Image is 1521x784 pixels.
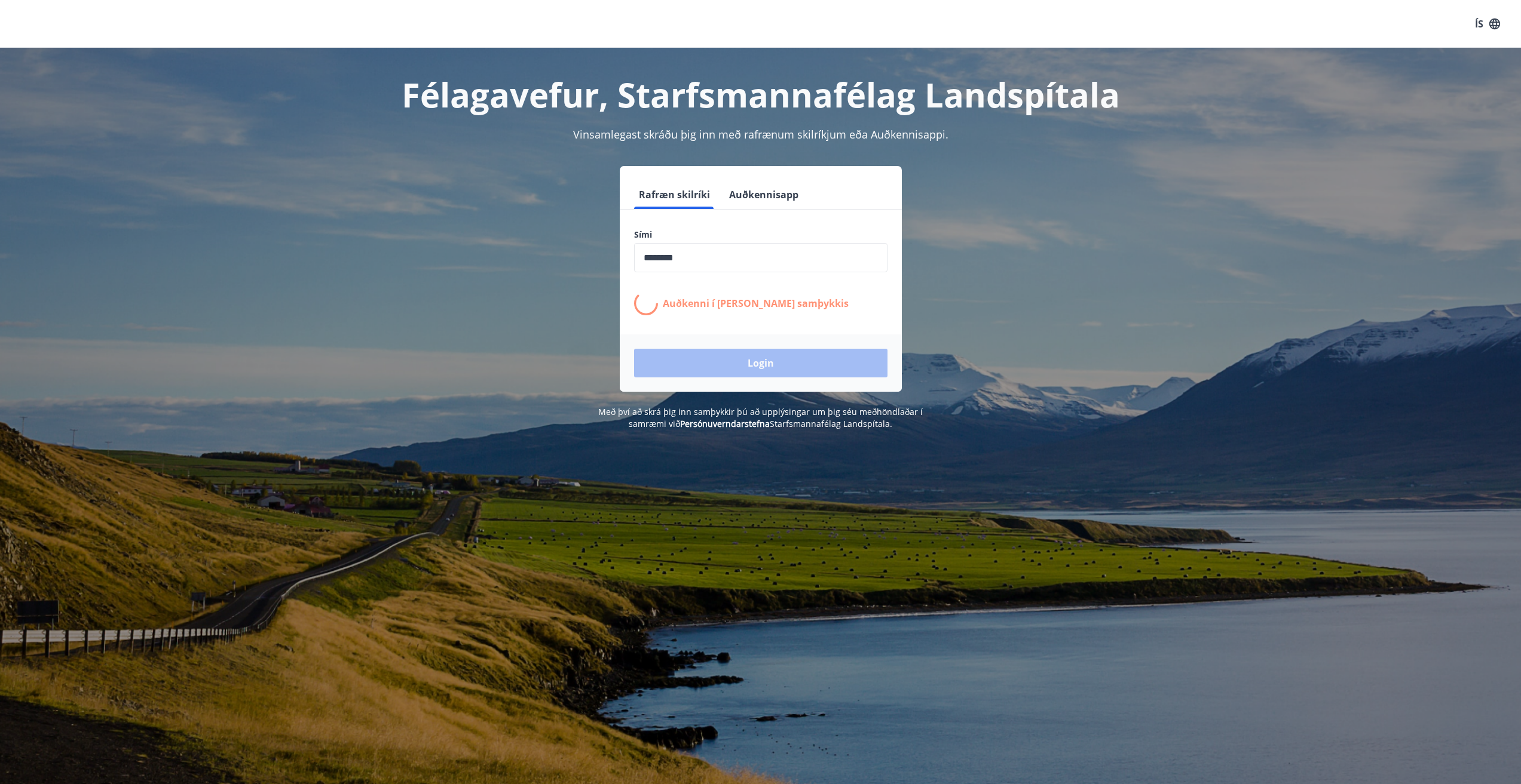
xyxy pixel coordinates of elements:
[663,297,849,310] p: Auðkenni í [PERSON_NAME] samþykkis
[680,418,770,429] a: Persónuverndarstefna
[634,180,715,209] button: Rafræn skilríki
[634,229,887,241] label: Sími
[598,406,923,429] span: Með því að skrá þig inn samþykkir þú að upplýsingar um þig séu meðhöndlaðar í samræmi við Starfsm...
[345,72,1177,117] h1: Félagavefur, Starfsmannafélag Landspítala
[1468,13,1507,35] button: ÍS
[724,180,803,209] button: Auðkennisapp
[573,127,948,142] span: Vinsamlegast skráðu þig inn með rafrænum skilríkjum eða Auðkennisappi.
